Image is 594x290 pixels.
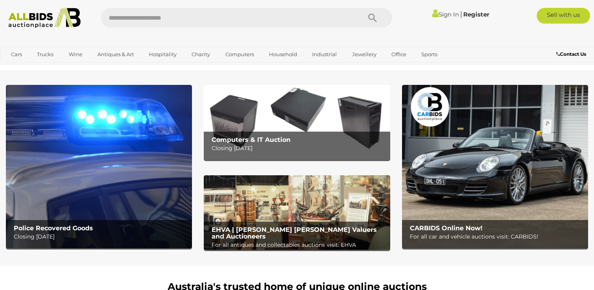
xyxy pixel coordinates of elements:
[186,48,215,61] a: Charity
[204,175,390,250] img: EHVA | Evans Hastings Valuers and Auctioneers
[353,8,392,28] button: Search
[416,48,442,61] a: Sports
[204,85,390,160] img: Computers & IT Auction
[64,48,88,61] a: Wine
[432,11,459,18] a: Sign In
[212,226,377,240] b: EHVA | [PERSON_NAME] [PERSON_NAME] Valuers and Auctioneers
[6,85,192,248] img: Police Recovered Goods
[6,85,192,248] a: Police Recovered Goods Police Recovered Goods Closing [DATE]
[14,224,93,232] b: Police Recovered Goods
[14,232,188,242] p: Closing [DATE]
[402,85,588,248] a: CARBIDS Online Now! CARBIDS Online Now! For all car and vehicle auctions visit: CARBIDS!
[460,10,462,18] span: |
[556,50,588,59] a: Contact Us
[556,51,586,57] b: Contact Us
[212,136,291,143] b: Computers & IT Auction
[204,175,390,250] a: EHVA | Evans Hastings Valuers and Auctioneers EHVA | [PERSON_NAME] [PERSON_NAME] Valuers and Auct...
[6,48,27,61] a: Cars
[307,48,342,61] a: Industrial
[220,48,259,61] a: Computers
[212,240,386,250] p: For all antiques and collectables auctions visit: EHVA
[144,48,182,61] a: Hospitality
[402,85,588,248] img: CARBIDS Online Now!
[410,224,483,232] b: CARBIDS Online Now!
[32,48,58,61] a: Trucks
[92,48,139,61] a: Antiques & Art
[347,48,382,61] a: Jewellery
[386,48,411,61] a: Office
[537,8,590,24] a: Sell with us
[6,61,72,74] a: [GEOGRAPHIC_DATA]
[410,232,584,242] p: For all car and vehicle auctions visit: CARBIDS!
[4,8,84,28] img: Allbids.com.au
[463,11,489,18] a: Register
[212,143,386,153] p: Closing [DATE]
[204,85,390,160] a: Computers & IT Auction Computers & IT Auction Closing [DATE]
[264,48,302,61] a: Household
